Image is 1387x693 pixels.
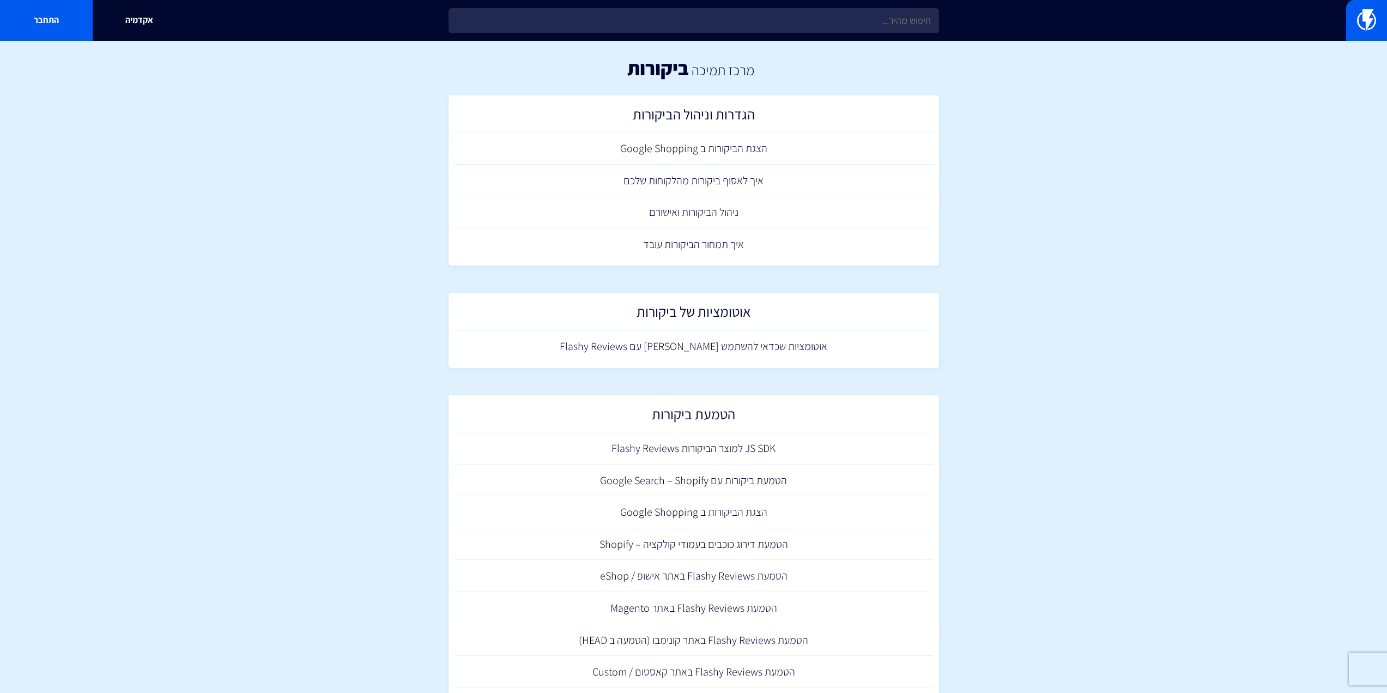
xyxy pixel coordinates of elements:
[459,106,928,128] h2: הגדרות וניהול הביקורות
[454,432,934,465] a: JS SDK למוצר הביקורות Flashy Reviews
[454,132,934,165] a: הצגת הביקורות ב Google Shopping
[454,592,934,624] a: הטמעת Flashy Reviews באתר Magento
[454,228,934,261] a: איך תמחור הביקורות עובד
[692,61,754,79] a: מרכז תמיכה
[454,401,934,433] a: הטמעת ביקורות
[459,304,928,325] h2: אוטומציות של ביקורות
[449,8,939,33] input: חיפוש מהיר...
[454,465,934,497] a: הטמעת ביקורות עם Google Search – Shopify
[454,656,934,688] a: הטמעת Flashy Reviews באתר קאסטום / Custom
[454,165,934,197] a: איך לאסוף ביקורות מהלקוחות שלכם
[627,57,689,79] h1: ביקורות
[454,560,934,592] a: הטמעת Flashy Reviews באתר אישופ / eShop
[454,496,934,528] a: הצגת הביקורות ב Google Shopping
[454,624,934,656] a: הטמעת Flashy Reviews באתר קונימבו (הטמעה ב HEAD)
[454,196,934,228] a: ניהול הביקורות ואישורם
[459,406,928,427] h2: הטמעת ביקורות
[454,101,934,133] a: הגדרות וניהול הביקורות
[454,330,934,363] a: אוטומציות שכדאי להשתמש [PERSON_NAME] עם Flashy Reviews
[454,528,934,561] a: הטמעת דירוג כוכבים בעמודי קולקציה – Shopify
[454,298,934,330] a: אוטומציות של ביקורות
